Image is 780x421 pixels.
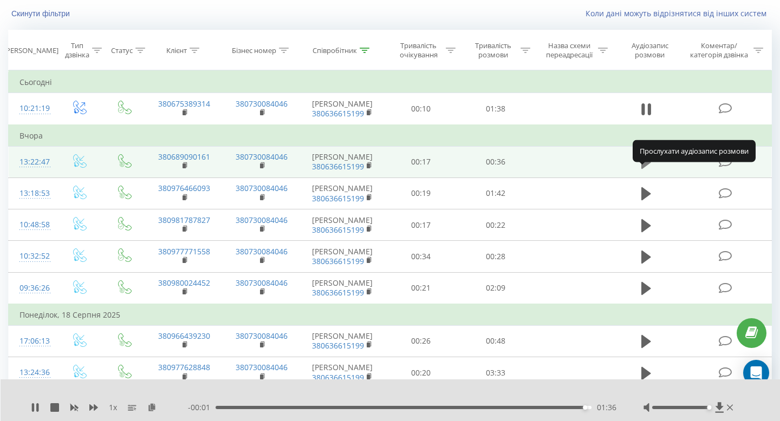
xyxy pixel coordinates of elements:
[301,177,384,209] td: [PERSON_NAME]
[236,246,288,256] a: 380730084046
[458,93,533,125] td: 01:38
[384,241,459,272] td: 00:34
[458,357,533,389] td: 03:33
[232,46,276,55] div: Бізнес номер
[109,402,117,413] span: 1 x
[158,183,210,193] a: 380976466093
[65,41,89,60] div: Тип дзвінка
[236,278,288,288] a: 380730084046
[166,46,187,55] div: Клієнт
[313,46,357,55] div: Співробітник
[384,325,459,357] td: 00:26
[394,41,444,60] div: Тривалість очікування
[312,256,364,266] a: 380636615199
[384,209,459,241] td: 00:17
[158,98,210,109] a: 380675389314
[583,405,587,410] div: Accessibility label
[468,41,518,60] div: Тривалість розмови
[301,272,384,304] td: [PERSON_NAME]
[458,241,533,272] td: 00:28
[19,183,45,204] div: 13:18:53
[687,41,751,60] div: Коментар/категорія дзвінка
[633,140,756,162] div: Прослухати аудіозапис розмови
[236,98,288,109] a: 380730084046
[458,325,533,357] td: 00:48
[8,9,75,18] button: Скинути фільтри
[384,177,459,209] td: 00:19
[9,304,772,326] td: Понеділок, 18 Серпня 2025
[384,93,459,125] td: 00:10
[597,402,616,413] span: 01:36
[158,278,210,288] a: 380980024452
[384,272,459,304] td: 00:21
[543,41,595,60] div: Назва схеми переадресації
[236,331,288,341] a: 380730084046
[458,177,533,209] td: 01:42
[19,362,45,383] div: 13:24:36
[301,357,384,389] td: [PERSON_NAME]
[158,215,210,225] a: 380981787827
[19,152,45,173] div: 13:22:47
[19,246,45,267] div: 10:32:52
[236,183,288,193] a: 380730084046
[743,360,769,386] div: Open Intercom Messenger
[312,193,364,203] a: 380636615199
[301,146,384,177] td: [PERSON_NAME]
[458,272,533,304] td: 02:09
[188,402,216,413] span: - 00:01
[19,278,45,299] div: 09:36:26
[312,161,364,172] a: 380636615199
[707,405,712,410] div: Accessibility label
[236,152,288,162] a: 380730084046
[620,41,679,60] div: Аудіозапис розмови
[458,209,533,241] td: 00:22
[301,241,384,272] td: [PERSON_NAME]
[312,108,364,119] a: 380636615199
[158,331,210,341] a: 380966439230
[9,71,772,93] td: Сьогодні
[586,8,772,18] a: Коли дані можуть відрізнятися вiд інших систем
[236,215,288,225] a: 380730084046
[19,214,45,235] div: 10:48:58
[158,246,210,256] a: 380977771558
[19,98,45,119] div: 10:21:19
[301,209,384,241] td: [PERSON_NAME]
[19,331,45,352] div: 17:06:13
[458,146,533,177] td: 00:36
[301,325,384,357] td: [PERSON_NAME]
[236,362,288,372] a: 380730084046
[384,357,459,389] td: 00:20
[4,46,58,55] div: [PERSON_NAME]
[301,93,384,125] td: [PERSON_NAME]
[9,125,772,147] td: Вчора
[158,362,210,372] a: 380977628848
[158,152,210,162] a: 380689090161
[312,287,364,298] a: 380636615199
[312,340,364,351] a: 380636615199
[111,46,133,55] div: Статус
[312,225,364,235] a: 380636615199
[312,372,364,383] a: 380636615199
[384,146,459,177] td: 00:17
